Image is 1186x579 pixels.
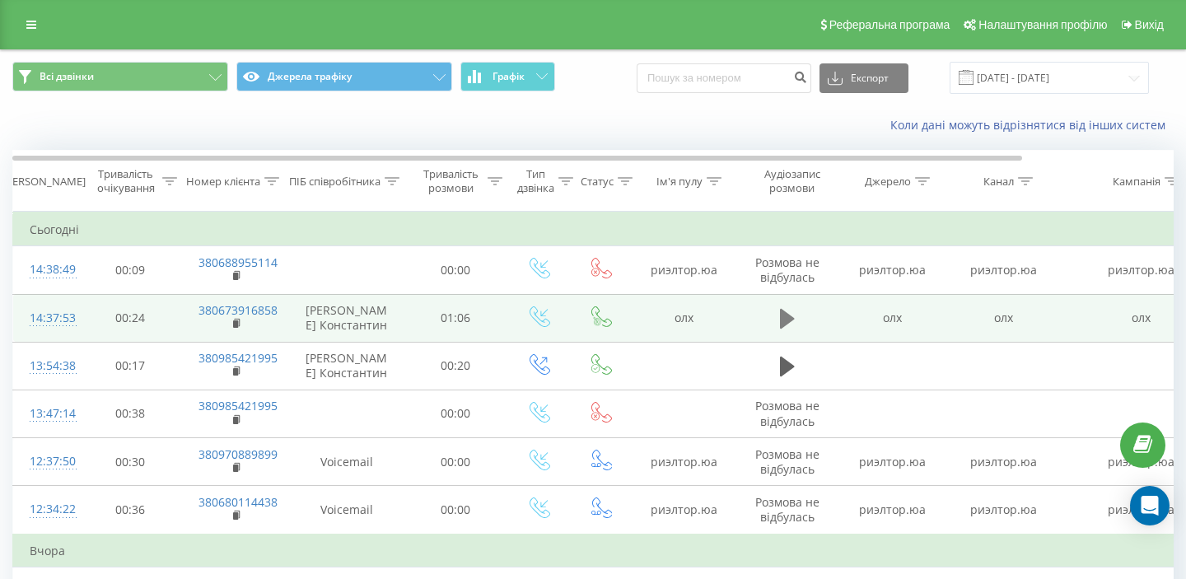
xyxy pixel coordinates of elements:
[404,294,507,342] td: 01:06
[1113,175,1160,189] div: Кампанія
[198,494,278,510] a: 380680114438
[865,175,911,189] div: Джерело
[752,167,832,195] div: Аудіозапис розмови
[79,486,182,535] td: 00:36
[289,486,404,535] td: Voicemail
[404,486,507,535] td: 00:00
[30,302,63,334] div: 14:37:53
[978,18,1107,31] span: Налаштування профілю
[983,175,1014,189] div: Канал
[79,294,182,342] td: 00:24
[289,175,381,189] div: ПІБ співробітника
[30,350,63,382] div: 13:54:38
[948,294,1059,342] td: олх
[198,398,278,413] a: 380985421995
[837,438,948,486] td: риэлтор.юа
[755,446,819,477] span: Розмова не відбулась
[404,342,507,390] td: 00:20
[186,175,260,189] div: Номер клієнта
[198,446,278,462] a: 380970889899
[637,63,811,93] input: Пошук за номером
[40,70,94,83] span: Всі дзвінки
[948,438,1059,486] td: риэлтор.юа
[837,486,948,535] td: риэлтор.юа
[631,246,738,294] td: риэлтор.юа
[837,294,948,342] td: олх
[404,390,507,437] td: 00:00
[837,246,948,294] td: риэлтор.юа
[198,302,278,318] a: 380673916858
[79,438,182,486] td: 00:30
[30,446,63,478] div: 12:37:50
[418,167,483,195] div: Тривалість розмови
[631,294,738,342] td: олх
[289,294,404,342] td: [PERSON_NAME] Константин
[656,175,703,189] div: Ім'я пулу
[79,342,182,390] td: 00:17
[198,254,278,270] a: 380688955114
[890,117,1174,133] a: Коли дані можуть відрізнятися вiд інших систем
[755,398,819,428] span: Розмова не відбулась
[581,175,614,189] div: Статус
[493,71,525,82] span: Графік
[289,438,404,486] td: Voicemail
[93,167,158,195] div: Тривалість очікування
[948,246,1059,294] td: риэлтор.юа
[289,342,404,390] td: [PERSON_NAME] Константин
[1130,486,1170,525] div: Open Intercom Messenger
[948,486,1059,535] td: риэлтор.юа
[12,62,228,91] button: Всі дзвінки
[404,246,507,294] td: 00:00
[755,494,819,525] span: Розмова не відбулась
[404,438,507,486] td: 00:00
[198,350,278,366] a: 380985421995
[30,254,63,286] div: 14:38:49
[631,438,738,486] td: риэлтор.юа
[2,175,86,189] div: [PERSON_NAME]
[829,18,950,31] span: Реферальна програма
[819,63,908,93] button: Експорт
[30,398,63,430] div: 13:47:14
[1135,18,1164,31] span: Вихід
[79,390,182,437] td: 00:38
[755,254,819,285] span: Розмова не відбулась
[517,167,554,195] div: Тип дзвінка
[30,493,63,525] div: 12:34:22
[460,62,555,91] button: Графік
[79,246,182,294] td: 00:09
[631,486,738,535] td: риэлтор.юа
[236,62,452,91] button: Джерела трафіку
